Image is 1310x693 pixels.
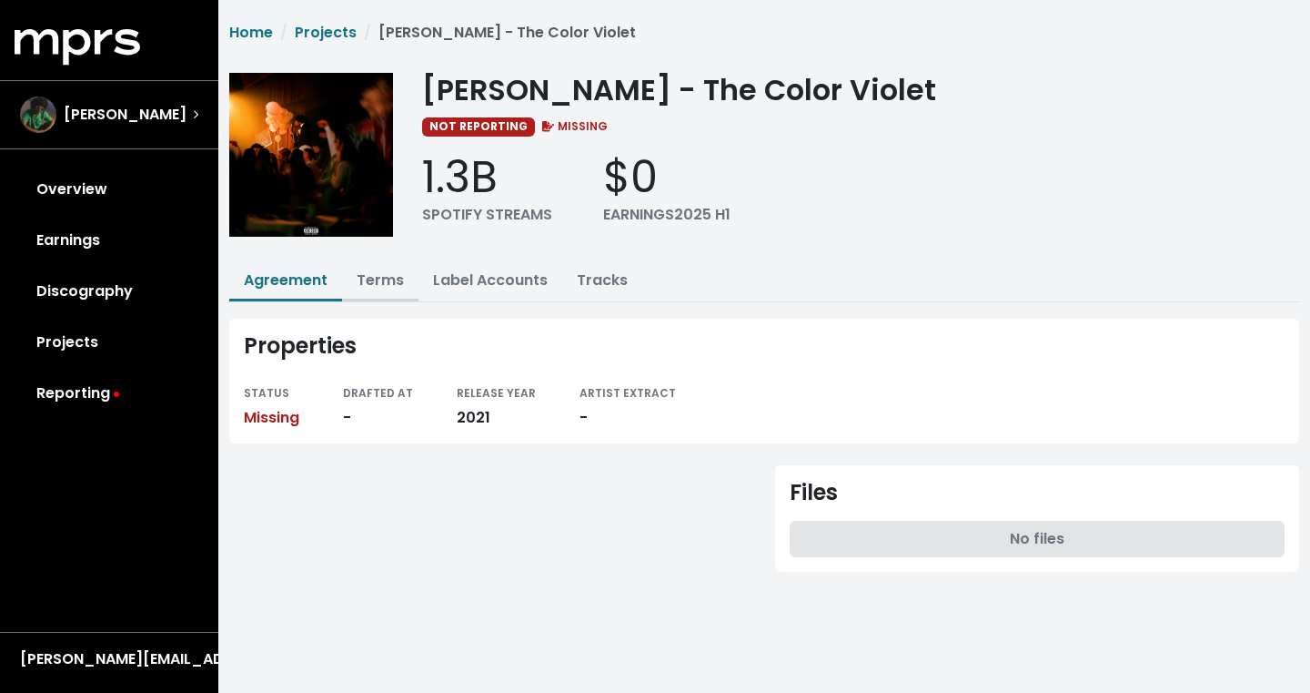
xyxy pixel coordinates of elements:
[422,73,1299,107] div: [PERSON_NAME] - The Color Violet
[20,97,56,133] img: The selected account / producer
[15,266,204,317] a: Discography
[64,104,186,126] span: [PERSON_NAME]
[20,648,198,670] div: [PERSON_NAME][EMAIL_ADDRESS][DOMAIN_NAME]
[579,407,588,428] span: -
[15,368,204,419] a: Reporting
[229,22,636,58] nav: breadcrumb
[790,480,838,506] div: Files
[790,521,1285,557] div: No files
[15,647,204,671] button: [PERSON_NAME][EMAIL_ADDRESS][DOMAIN_NAME]
[244,333,1285,360] div: Properties
[15,164,204,215] a: Overview
[603,151,731,204] div: $0
[15,36,140,56] a: mprs logo
[244,385,289,401] small: STATUS
[357,270,404,290] a: Terms
[422,204,552,226] div: SPOTIFY STREAMS
[457,385,536,401] small: RELEASE YEAR
[15,317,204,368] a: Projects
[343,385,413,401] small: DRAFTED AT
[422,117,535,136] span: NOT REPORTING
[577,270,628,290] a: Tracks
[422,151,552,204] div: 1.3B
[343,407,413,429] div: -
[433,270,548,290] a: Label Accounts
[229,73,393,237] img: Album cover for this project
[229,22,273,43] a: Home
[15,215,204,266] a: Earnings
[244,270,327,290] a: Agreement
[244,407,299,428] span: Missing
[357,22,636,44] li: [PERSON_NAME] - The Color Violet
[579,385,676,401] small: ARTIST EXTRACT
[295,22,357,43] a: Projects
[539,118,609,134] span: MISSING
[603,204,731,226] div: EARNINGS 2025 H1
[457,407,536,429] div: 2021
